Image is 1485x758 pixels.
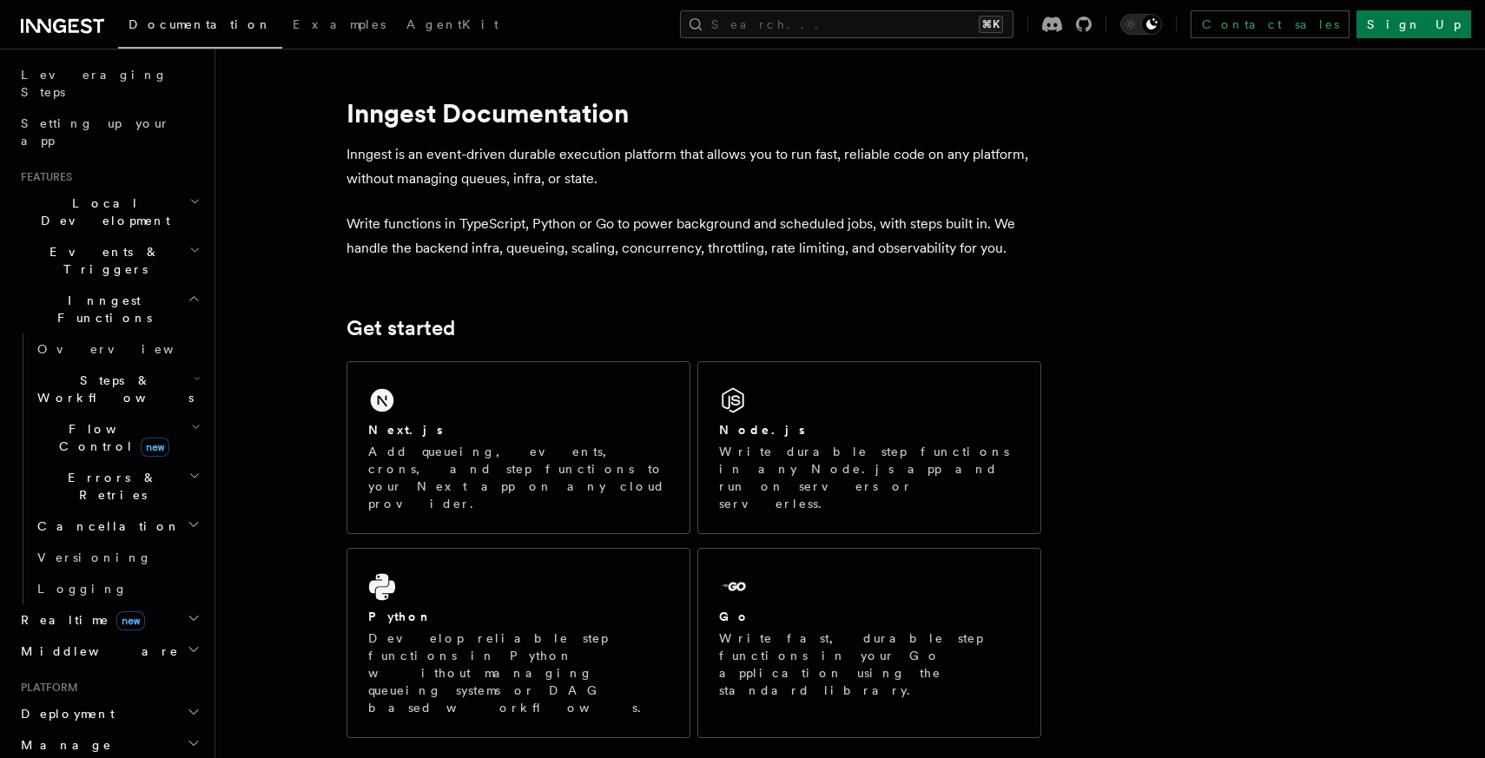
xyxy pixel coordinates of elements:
[368,443,669,512] p: Add queueing, events, crons, and step functions to your Next app on any cloud provider.
[30,517,181,535] span: Cancellation
[141,438,169,457] span: new
[30,413,204,462] button: Flow Controlnew
[14,285,204,333] button: Inngest Functions
[14,188,204,236] button: Local Development
[14,236,204,285] button: Events & Triggers
[14,194,189,229] span: Local Development
[979,16,1003,33] kbd: ⌘K
[719,608,750,625] h2: Go
[1191,10,1350,38] a: Contact sales
[14,333,204,604] div: Inngest Functions
[346,97,1041,129] h1: Inngest Documentation
[293,17,386,31] span: Examples
[21,68,168,99] span: Leveraging Steps
[680,10,1013,38] button: Search...⌘K
[118,5,282,49] a: Documentation
[37,550,152,564] span: Versioning
[14,59,204,108] a: Leveraging Steps
[30,333,204,365] a: Overview
[697,548,1041,738] a: GoWrite fast, durable step functions in your Go application using the standard library.
[719,629,1020,699] p: Write fast, durable step functions in your Go application using the standard library.
[129,17,272,31] span: Documentation
[30,542,204,573] a: Versioning
[14,604,204,636] button: Realtimenew
[14,611,145,629] span: Realtime
[30,511,204,542] button: Cancellation
[30,372,194,406] span: Steps & Workflows
[30,462,204,511] button: Errors & Retries
[14,698,204,729] button: Deployment
[30,420,191,455] span: Flow Control
[1356,10,1471,38] a: Sign Up
[30,469,188,504] span: Errors & Retries
[346,548,690,738] a: PythonDevelop reliable step functions in Python without managing queueing systems or DAG based wo...
[14,636,204,667] button: Middleware
[116,611,145,630] span: new
[14,108,204,156] a: Setting up your app
[21,116,170,148] span: Setting up your app
[368,421,443,438] h2: Next.js
[346,212,1041,260] p: Write functions in TypeScript, Python or Go to power background and scheduled jobs, with steps bu...
[37,342,216,356] span: Overview
[719,421,805,438] h2: Node.js
[14,643,179,660] span: Middleware
[346,361,690,534] a: Next.jsAdd queueing, events, crons, and step functions to your Next app on any cloud provider.
[14,170,72,184] span: Features
[346,316,455,340] a: Get started
[30,365,204,413] button: Steps & Workflows
[14,705,115,722] span: Deployment
[282,5,396,47] a: Examples
[1120,14,1162,35] button: Toggle dark mode
[14,736,112,754] span: Manage
[697,361,1041,534] a: Node.jsWrite durable step functions in any Node.js app and run on servers or serverless.
[14,681,78,695] span: Platform
[346,142,1041,191] p: Inngest is an event-driven durable execution platform that allows you to run fast, reliable code ...
[406,17,498,31] span: AgentKit
[14,243,189,278] span: Events & Triggers
[368,629,669,716] p: Develop reliable step functions in Python without managing queueing systems or DAG based workflows.
[37,582,128,596] span: Logging
[30,573,204,604] a: Logging
[396,5,509,47] a: AgentKit
[14,292,188,326] span: Inngest Functions
[719,443,1020,512] p: Write durable step functions in any Node.js app and run on servers or serverless.
[368,608,432,625] h2: Python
